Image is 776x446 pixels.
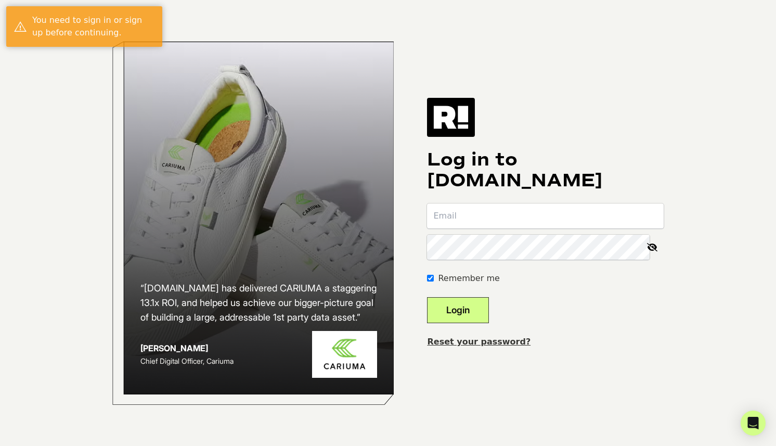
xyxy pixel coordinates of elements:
[140,356,234,365] span: Chief Digital Officer, Cariuma
[140,281,378,325] h2: “[DOMAIN_NAME] has delivered CARIUMA a staggering 13.1x ROI, and helped us achieve our bigger-pic...
[741,411,766,436] div: Open Intercom Messenger
[140,343,208,353] strong: [PERSON_NAME]
[427,203,664,228] input: Email
[312,331,377,378] img: Cariuma
[427,297,489,323] button: Login
[427,337,531,347] a: Reset your password?
[438,272,499,285] label: Remember me
[427,149,664,191] h1: Log in to [DOMAIN_NAME]
[427,98,475,136] img: Retention.com
[32,14,154,39] div: You need to sign in or sign up before continuing.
